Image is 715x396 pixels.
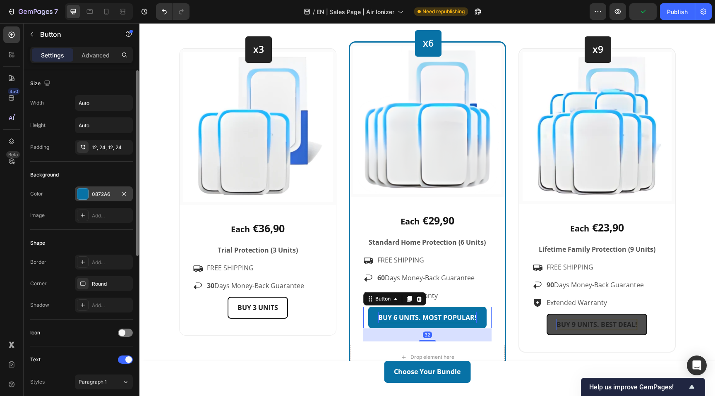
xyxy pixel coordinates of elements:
div: Publish [667,7,688,16]
div: Rich Text Editor. Editing area: main [237,230,286,244]
div: Corner [30,280,47,287]
button: Show survey - Help us improve GemPages! [589,382,697,392]
button: Publish [660,3,695,20]
span: €29,90 [283,190,315,204]
div: Rich Text Editor. Editing area: main [53,220,183,234]
strong: BUY 9 UNITS. BEST DEAL! [417,297,498,306]
strong: BUY 6 UNITS. MOST POPULAR! [239,290,337,299]
strong: 60 [238,250,245,259]
div: Rich Text Editor. Editing area: main [417,296,498,308]
strong: 30 [67,258,75,267]
a: Rich Text Editor. Editing area: main [229,284,347,305]
strong: Standard Home Protection (6 Units) [229,215,346,224]
p: FREE SHIPPING [67,239,114,251]
span: €23,90 [453,197,485,211]
div: Round [92,280,131,288]
div: Button [234,272,253,279]
div: Size [30,78,52,89]
span: Each [91,200,110,212]
img: bundle-3.png [43,29,193,179]
div: Add... [92,259,131,266]
img: gempages_579639466876994132-4933577f-6be8-4e2f-b14c-e6dda0213983.png [383,29,532,178]
div: Rich Text Editor. Editing area: main [237,248,336,262]
input: Auto [75,118,132,133]
div: Rich Text Editor. Editing area: main [67,256,166,270]
span: Need republishing [422,8,465,15]
div: Height [30,122,46,129]
h3: Rich Text Editor. Editing area: main [452,19,465,33]
strong: Lifetime Family Protection (9 Units) [399,222,516,231]
strong: Choose Your Bundle [254,344,321,353]
h3: x6 [283,13,295,27]
span: EN | Sales Page | Air Ionizer [317,7,394,16]
div: Add... [92,212,131,219]
button: Paragraph 1 [75,375,133,389]
div: Rich Text Editor. Editing area: main [98,279,139,291]
div: 0872A6 [92,191,116,198]
div: Color [30,190,43,198]
div: Drop element here [271,331,315,337]
div: Icon [30,329,40,336]
div: Background [30,171,59,179]
div: Rich Text Editor. Editing area: main [237,266,299,279]
span: Help us improve GemPages! [589,383,687,391]
div: Open Intercom Messenger [687,355,707,375]
div: Beta [6,151,20,158]
div: Text [30,356,41,363]
span: Each [431,200,450,211]
p: 7 [54,7,58,17]
span: Paragraph 1 [79,378,107,386]
p: x3 [114,20,125,33]
strong: 90 [407,257,415,266]
p: Days Money-Back Guarantee [67,257,165,269]
div: Border [30,258,46,266]
div: Undo/Redo [156,3,190,20]
h3: Rich Text Editor. Editing area: main [113,19,125,33]
img: bundle-6.png [214,23,362,171]
p: Extended Warranty [407,274,468,286]
p: Days Money-Back Guarantee [238,249,335,261]
span: / [313,7,315,16]
div: Rich Text Editor. Editing area: main [406,255,505,269]
iframe: Design area [139,23,715,396]
a: Rich Text Editor. Editing area: main [407,291,508,313]
input: Auto [75,95,132,110]
p: Extended Warranty [238,267,298,279]
div: Padding [30,143,49,151]
a: Rich Text Editor. Editing area: main [88,274,149,296]
div: Shape [30,239,45,247]
strong: BUY 3 UNITS [98,280,139,289]
p: Days Money-Back Guarantee [407,256,504,268]
p: x9 [453,20,464,33]
p: FREE SHIPPING [407,238,454,250]
div: 450 [8,88,20,95]
div: Image [30,212,45,219]
div: Rich Text Editor. Editing area: main [393,219,522,233]
a: Choose Your Bundle [245,338,331,360]
p: Settings [41,51,64,60]
div: Shadow [30,301,49,309]
div: Rich Text Editor. Editing area: main [393,194,522,215]
div: Rich Text Editor. Editing area: main [53,195,183,216]
span: €36,90 [113,198,145,212]
div: Rich Text Editor. Editing area: main [239,289,337,301]
div: 32 [283,308,293,315]
div: Styles [30,378,45,386]
p: Button [40,29,110,39]
div: 12, 24, 12, 24 [92,144,131,151]
div: Width [30,99,44,107]
strong: Trial Protection (3 Units) [78,222,158,231]
p: FREE SHIPPING [238,231,285,243]
div: Add... [92,302,131,309]
button: 7 [3,3,62,20]
p: Advanced [82,51,110,60]
div: Rich Text Editor. Editing area: main [224,212,352,226]
span: Each [261,193,280,204]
